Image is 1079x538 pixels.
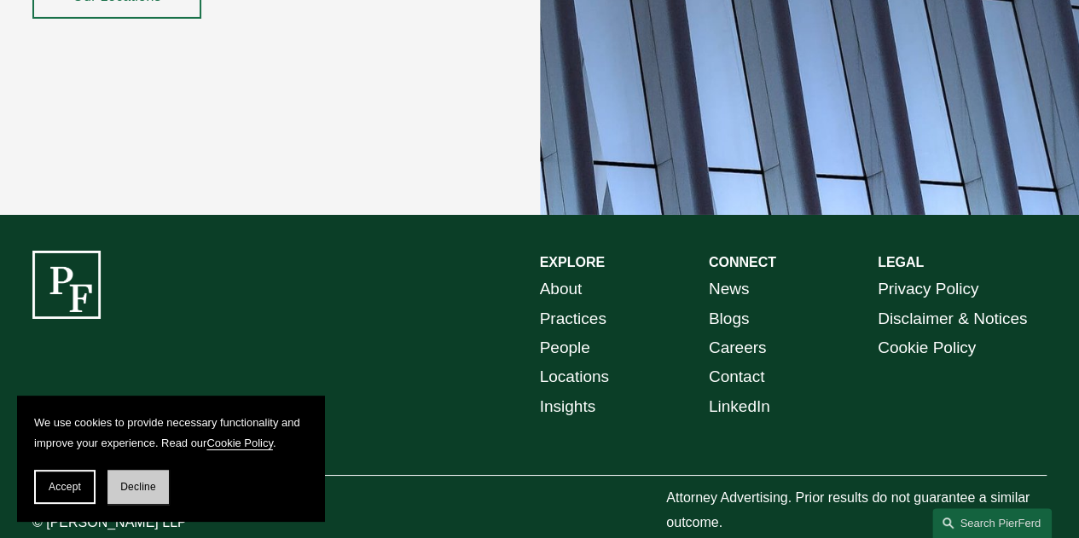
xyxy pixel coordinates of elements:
[709,255,776,269] strong: CONNECT
[206,437,273,449] a: Cookie Policy
[540,333,590,362] a: People
[120,481,156,493] span: Decline
[540,255,605,269] strong: EXPLORE
[34,413,307,453] p: We use cookies to provide necessary functionality and improve your experience. Read our .
[17,396,324,521] section: Cookie banner
[932,508,1052,538] a: Search this site
[709,275,750,304] a: News
[709,304,750,333] a: Blogs
[878,255,924,269] strong: LEGAL
[540,362,609,391] a: Locations
[709,362,765,391] a: Contact
[107,470,169,504] button: Decline
[540,304,606,333] a: Practices
[878,333,976,362] a: Cookie Policy
[878,275,978,304] a: Privacy Policy
[709,333,767,362] a: Careers
[540,275,583,304] a: About
[878,304,1027,333] a: Disclaimer & Notices
[32,511,244,535] p: © [PERSON_NAME] LLP
[709,392,770,421] a: LinkedIn
[49,481,81,493] span: Accept
[34,470,96,504] button: Accept
[540,392,596,421] a: Insights
[666,486,1047,535] p: Attorney Advertising. Prior results do not guarantee a similar outcome.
